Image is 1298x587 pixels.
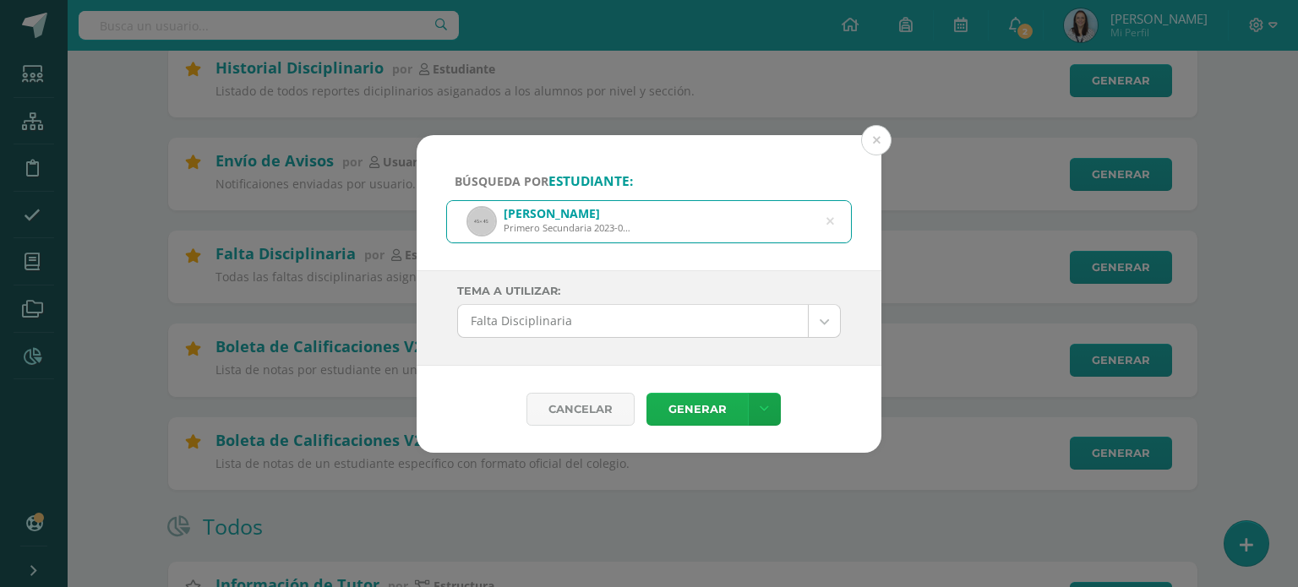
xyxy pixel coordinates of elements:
input: ej. Nicholas Alekzander, etc. [447,201,851,242]
div: Cancelar [526,393,635,426]
div: Primero Secundaria 2023-0176 [504,221,635,234]
span: Falta Disciplinaria [471,305,795,337]
label: Tema a Utilizar: [457,285,841,297]
img: 45x45 [468,208,495,235]
span: Búsqueda por [455,173,633,189]
button: Close (Esc) [861,125,892,155]
a: Generar [646,393,748,426]
strong: estudiante: [548,172,633,190]
div: [PERSON_NAME] [504,205,635,221]
a: Falta Disciplinaria [458,305,840,337]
